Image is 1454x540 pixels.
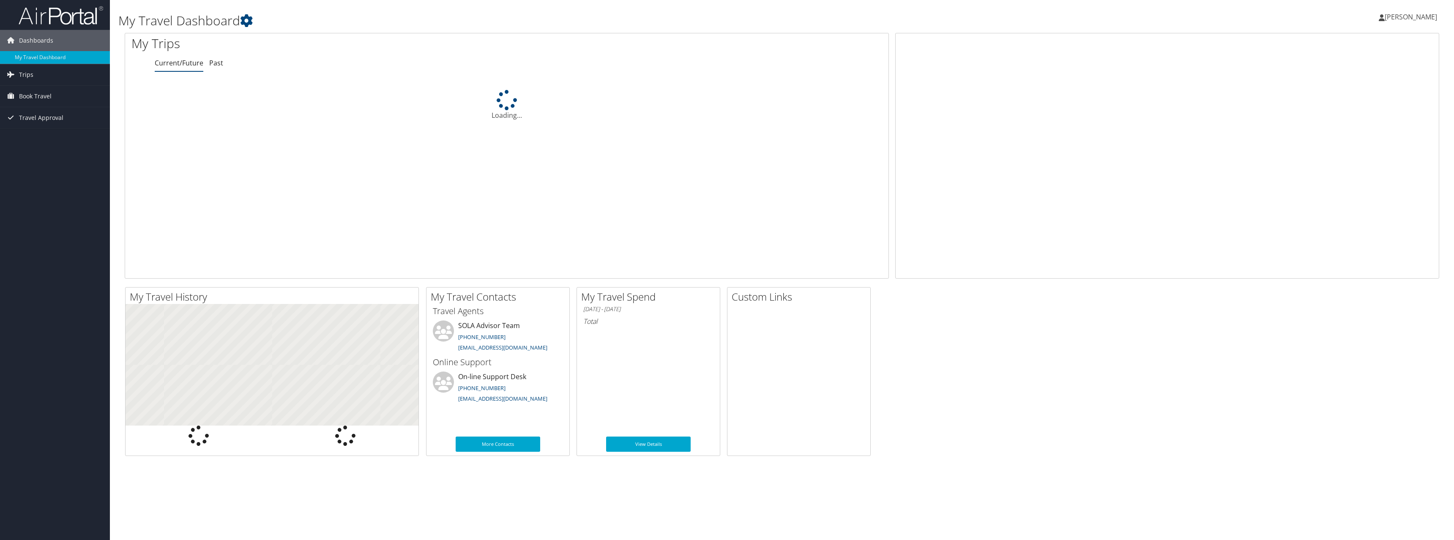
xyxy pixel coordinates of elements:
[429,372,567,406] li: On-line Support Desk
[583,317,713,326] h6: Total
[125,90,888,120] div: Loading...
[458,384,506,392] a: [PHONE_NUMBER]
[1385,12,1437,22] span: [PERSON_NAME]
[1379,4,1446,30] a: [PERSON_NAME]
[456,437,540,452] a: More Contacts
[458,333,506,341] a: [PHONE_NUMBER]
[581,290,720,304] h2: My Travel Spend
[19,5,103,25] img: airportal-logo.png
[19,86,52,107] span: Book Travel
[19,30,53,51] span: Dashboards
[429,320,567,355] li: SOLA Advisor Team
[458,395,547,402] a: [EMAIL_ADDRESS][DOMAIN_NAME]
[131,35,564,52] h1: My Trips
[209,58,223,68] a: Past
[583,305,713,313] h6: [DATE] - [DATE]
[458,344,547,351] a: [EMAIL_ADDRESS][DOMAIN_NAME]
[19,107,63,128] span: Travel Approval
[606,437,691,452] a: View Details
[155,58,203,68] a: Current/Future
[433,356,563,368] h3: Online Support
[19,64,33,85] span: Trips
[130,290,418,304] h2: My Travel History
[433,305,563,317] h3: Travel Agents
[732,290,870,304] h2: Custom Links
[431,290,569,304] h2: My Travel Contacts
[118,12,1003,30] h1: My Travel Dashboard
